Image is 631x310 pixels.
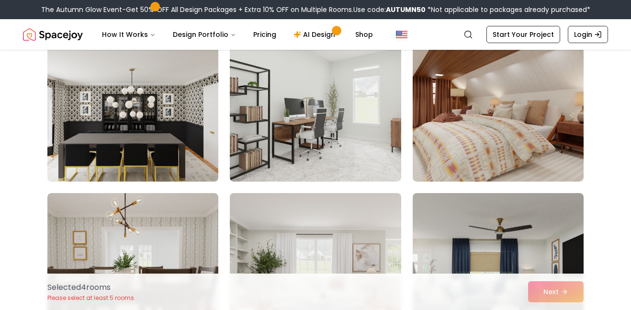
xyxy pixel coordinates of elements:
img: Room room-39 [413,28,584,182]
b: AUTUMN50 [386,5,426,14]
button: How It Works [94,25,163,44]
span: Use code: [353,5,426,14]
a: AI Design [286,25,346,44]
nav: Main [94,25,381,44]
p: Selected 4 room s [47,282,134,293]
div: The Autumn Glow Event-Get 50% OFF All Design Packages + Extra 10% OFF on Multiple Rooms. [41,5,590,14]
p: Please select at least 5 rooms [47,294,134,302]
img: Room room-37 [43,24,223,185]
img: Room room-38 [230,28,401,182]
nav: Global [23,19,608,50]
button: Design Portfolio [165,25,244,44]
a: Spacejoy [23,25,83,44]
a: Pricing [246,25,284,44]
a: Login [568,26,608,43]
img: United States [396,29,407,40]
img: Spacejoy Logo [23,25,83,44]
a: Shop [348,25,381,44]
a: Start Your Project [486,26,560,43]
span: *Not applicable to packages already purchased* [426,5,590,14]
